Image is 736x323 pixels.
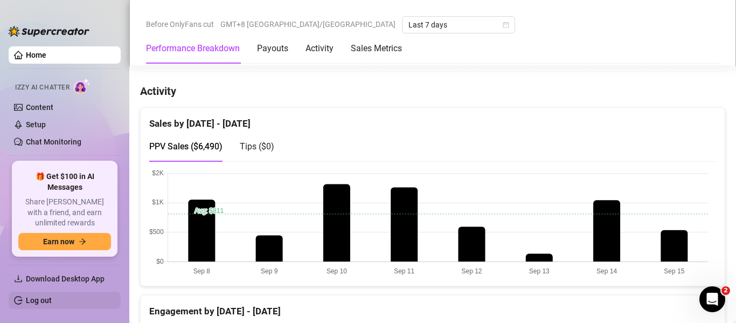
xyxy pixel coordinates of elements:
[79,238,86,245] span: arrow-right
[9,26,89,37] img: logo-BBDzfeDw.svg
[15,83,70,93] span: Izzy AI Chatter
[149,141,223,152] span: PPV Sales ( $6,490 )
[14,274,23,283] span: download
[26,103,53,112] a: Content
[257,42,288,55] div: Payouts
[351,42,402,55] div: Sales Metrics
[146,42,240,55] div: Performance Breakdown
[721,286,730,295] span: 2
[26,138,81,146] a: Chat Monitoring
[146,16,214,32] span: Before OnlyFans cut
[26,296,52,305] a: Log out
[18,233,111,250] button: Earn nowarrow-right
[305,42,334,55] div: Activity
[240,141,274,152] span: Tips ( $0 )
[149,295,716,319] div: Engagement by [DATE] - [DATE]
[26,274,105,283] span: Download Desktop App
[503,22,509,28] span: calendar
[140,84,725,99] h4: Activity
[220,16,395,32] span: GMT+8 [GEOGRAPHIC_DATA]/[GEOGRAPHIC_DATA]
[43,237,74,246] span: Earn now
[18,197,111,229] span: Share [PERSON_NAME] with a friend, and earn unlimited rewards
[149,108,716,131] div: Sales by [DATE] - [DATE]
[18,171,111,193] span: 🎁 Get $100 in AI Messages
[26,120,46,129] a: Setup
[26,51,46,59] a: Home
[74,78,91,94] img: AI Chatter
[699,286,725,312] iframe: Intercom live chat
[408,17,509,33] span: Last 7 days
